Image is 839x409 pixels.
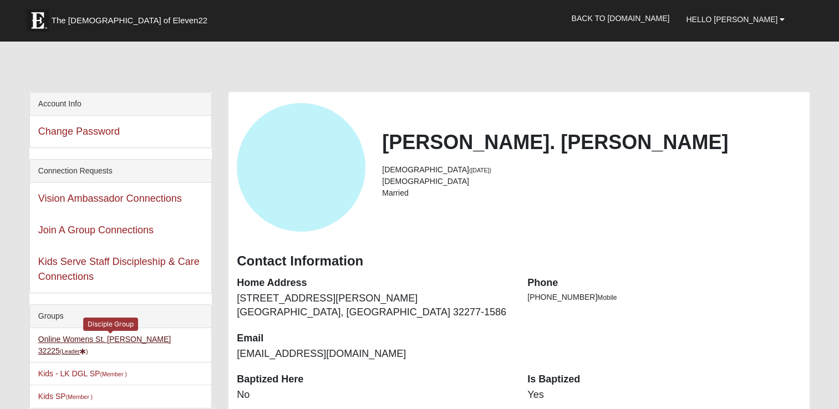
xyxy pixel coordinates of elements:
a: Kids SP(Member ) [38,392,93,401]
a: Kids - LK DGL SP(Member ) [38,369,127,378]
h2: [PERSON_NAME]. [PERSON_NAME] [382,130,801,154]
span: The [DEMOGRAPHIC_DATA] of Eleven22 [52,15,207,26]
dt: Home Address [237,276,511,290]
dd: [EMAIL_ADDRESS][DOMAIN_NAME] [237,347,511,361]
div: Connection Requests [30,160,211,183]
div: Account Info [30,93,211,116]
img: Eleven22 logo [27,9,49,32]
dd: [STREET_ADDRESS][PERSON_NAME] [GEOGRAPHIC_DATA], [GEOGRAPHIC_DATA] 32277-1586 [237,292,511,320]
small: ([DATE]) [469,167,491,173]
div: Disciple Group [83,318,138,330]
small: (Member ) [66,393,93,400]
h3: Contact Information [237,253,801,269]
a: Join A Group Connections [38,224,154,236]
dd: Yes [527,388,801,402]
a: Online Womens St. [PERSON_NAME] 32225(Leader) [38,335,171,355]
small: (Leader ) [60,348,88,355]
dt: Baptized Here [237,372,511,387]
small: (Member ) [100,371,126,377]
span: Mobile [597,294,617,301]
dd: No [237,388,511,402]
a: Kids Serve Staff Discipleship & Care Connections [38,256,200,282]
dt: Is Baptized [527,372,801,387]
dt: Email [237,331,511,346]
li: Married [382,187,801,199]
li: [DEMOGRAPHIC_DATA] [382,176,801,187]
div: Groups [30,305,211,328]
li: [DEMOGRAPHIC_DATA] [382,164,801,176]
span: Hello [PERSON_NAME] [686,15,777,24]
a: Back to [DOMAIN_NAME] [563,4,678,32]
li: [PHONE_NUMBER] [527,292,801,303]
a: Change Password [38,126,120,137]
a: Hello [PERSON_NAME] [678,6,793,33]
a: Vision Ambassador Connections [38,193,182,204]
a: View Fullsize Photo [237,103,365,232]
dt: Phone [527,276,801,290]
a: The [DEMOGRAPHIC_DATA] of Eleven22 [21,4,243,32]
